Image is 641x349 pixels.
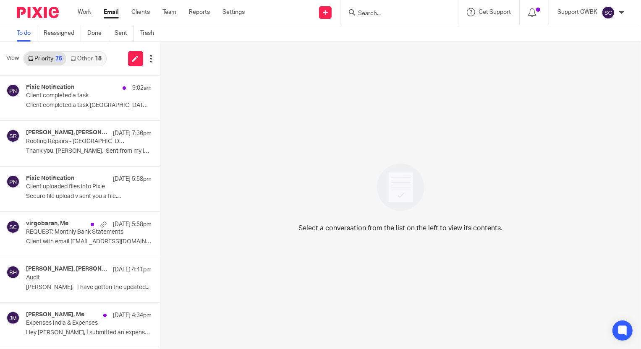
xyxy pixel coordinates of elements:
[78,8,91,16] a: Work
[26,129,109,136] h4: [PERSON_NAME], [PERSON_NAME]
[26,138,126,145] p: Roofing Repairs - [GEOGRAPHIC_DATA]
[24,52,66,65] a: Priority76
[6,220,20,234] img: svg%3E
[26,329,152,336] p: Hey [PERSON_NAME], I submitted an expense for...
[557,8,597,16] p: Support CWBK
[113,129,152,138] p: [DATE] 7:36pm
[104,8,119,16] a: Email
[6,129,20,143] img: svg%3E
[6,54,19,63] span: View
[26,284,152,291] p: [PERSON_NAME], I have gotten the updated...
[372,158,430,216] img: image
[113,220,152,229] p: [DATE] 5:58pm
[26,193,152,200] p: Secure file upload v sent you a file....
[26,311,84,318] h4: [PERSON_NAME], Me
[6,84,20,97] img: svg%3E
[26,229,126,236] p: REQUEST: Monthly Bank Statements
[357,10,433,18] input: Search
[222,8,245,16] a: Settings
[140,25,160,42] a: Trash
[132,84,152,92] p: 9:02am
[479,9,511,15] span: Get Support
[26,102,152,109] p: Client completed a task [GEOGRAPHIC_DATA]...
[66,52,105,65] a: Other18
[6,266,20,279] img: svg%3E
[131,8,150,16] a: Clients
[26,84,74,91] h4: Pixie Notification
[113,175,152,183] p: [DATE] 5:58pm
[26,266,109,273] h4: [PERSON_NAME], [PERSON_NAME]
[17,7,59,18] img: Pixie
[26,148,152,155] p: Thank you, [PERSON_NAME]. Sent from my iPhone ...
[26,320,126,327] p: Expenses India & Expenses
[26,238,152,245] p: Client with email [EMAIL_ADDRESS][DOMAIN_NAME] uploaded...
[26,92,126,99] p: Client completed a task
[6,175,20,188] img: svg%3E
[26,175,74,182] h4: Pixie Notification
[44,25,81,42] a: Reassigned
[113,266,152,274] p: [DATE] 4:41pm
[26,220,68,227] h4: virgobaran, Me
[95,56,102,62] div: 18
[6,311,20,325] img: svg%3E
[87,25,108,42] a: Done
[17,25,37,42] a: To do
[162,8,176,16] a: Team
[26,274,126,281] p: Audit
[189,8,210,16] a: Reports
[602,6,615,19] img: svg%3E
[115,25,134,42] a: Sent
[55,56,62,62] div: 76
[298,223,502,233] p: Select a conversation from the list on the left to view its contents.
[113,311,152,320] p: [DATE] 4:34pm
[26,183,126,190] p: Client uploaded files into Pixie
